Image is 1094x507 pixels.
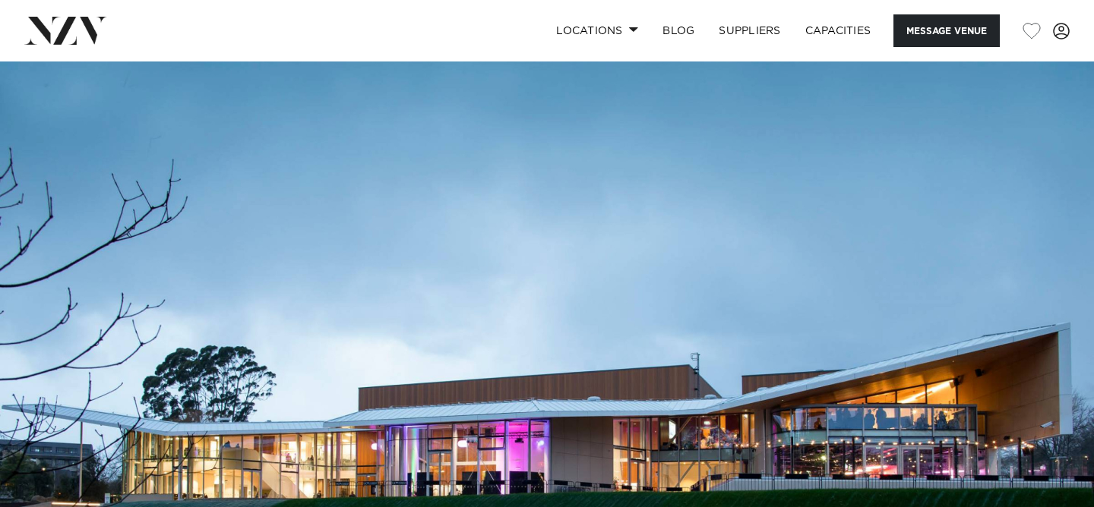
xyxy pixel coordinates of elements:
a: Locations [544,14,650,47]
a: SUPPLIERS [707,14,792,47]
a: Capacities [793,14,884,47]
button: Message Venue [893,14,1000,47]
a: BLOG [650,14,707,47]
img: nzv-logo.png [24,17,107,44]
